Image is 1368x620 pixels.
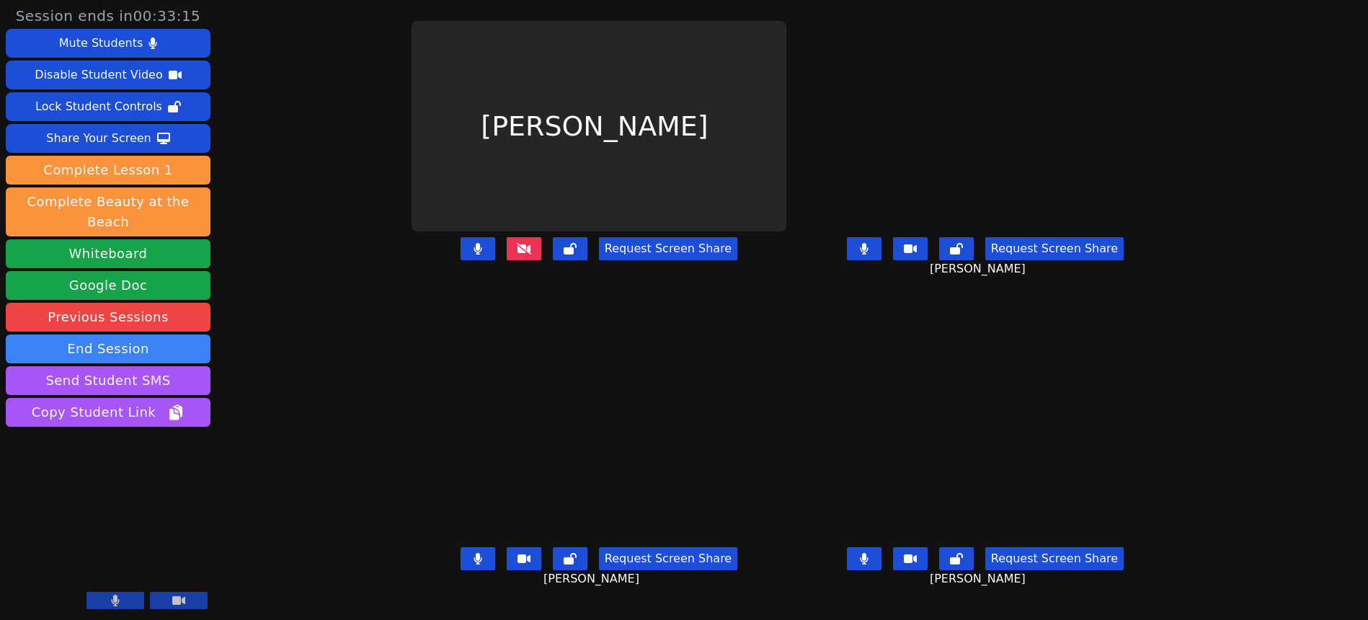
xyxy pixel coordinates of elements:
[6,303,210,332] a: Previous Sessions
[985,547,1124,570] button: Request Screen Share
[599,237,737,260] button: Request Screen Share
[59,32,143,55] div: Mute Students
[35,63,162,87] div: Disable Student Video
[599,547,737,570] button: Request Screen Share
[930,260,1029,278] span: [PERSON_NAME]
[930,570,1029,588] span: [PERSON_NAME]
[6,61,210,89] button: Disable Student Video
[6,187,210,236] button: Complete Beauty at the Beach
[543,570,643,588] span: [PERSON_NAME]
[6,124,210,153] button: Share Your Screen
[16,6,201,26] span: Session ends in
[6,271,210,300] a: Google Doc
[32,402,185,422] span: Copy Student Link
[412,21,786,231] div: [PERSON_NAME]
[6,366,210,395] button: Send Student SMS
[6,92,210,121] button: Lock Student Controls
[985,237,1124,260] button: Request Screen Share
[6,239,210,268] button: Whiteboard
[6,398,210,427] button: Copy Student Link
[6,29,210,58] button: Mute Students
[6,335,210,363] button: End Session
[6,156,210,185] button: Complete Lesson 1
[133,7,201,25] time: 00:33:15
[35,95,162,118] div: Lock Student Controls
[46,127,151,150] div: Share Your Screen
